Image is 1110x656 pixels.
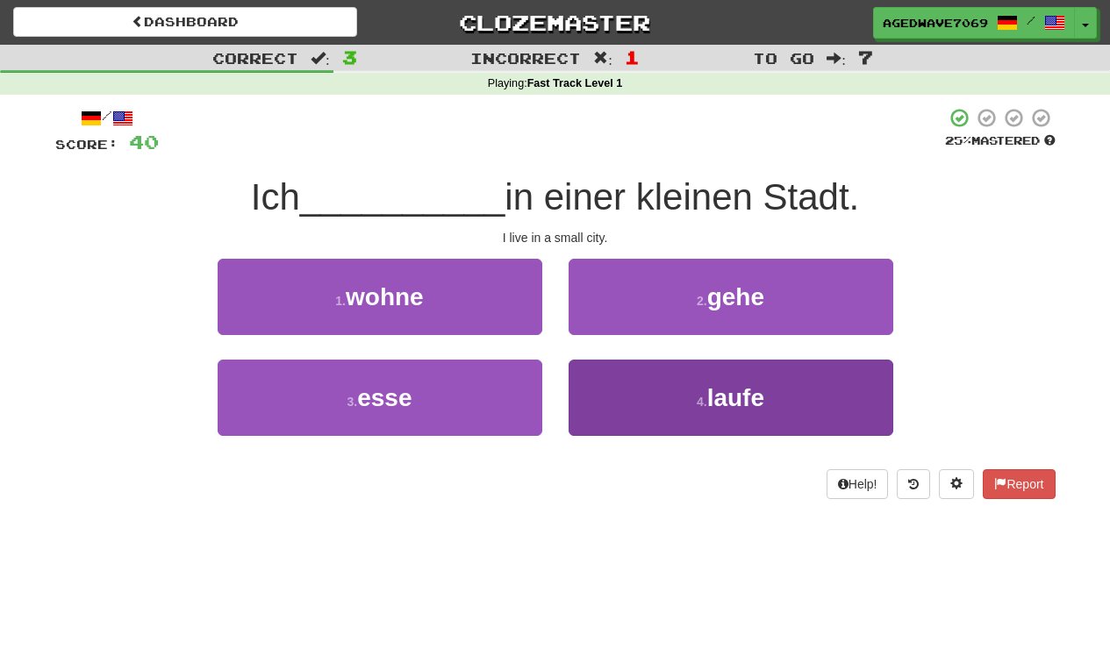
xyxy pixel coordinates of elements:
span: wohne [346,283,424,310]
span: Correct [212,49,298,67]
a: Dashboard [13,7,357,37]
span: gehe [707,283,764,310]
div: / [55,107,159,129]
span: / [1027,14,1035,26]
span: : [311,51,330,66]
span: 1 [625,46,640,68]
strong: Fast Track Level 1 [527,77,623,89]
span: Score: [55,137,118,152]
small: 4 . [697,395,707,409]
span: AgedWave7069 [883,15,988,31]
span: 3 [342,46,357,68]
span: : [827,51,846,66]
button: Round history (alt+y) [897,469,930,499]
a: AgedWave7069 / [873,7,1075,39]
span: 40 [129,131,159,153]
span: laufe [707,384,764,411]
span: To go [753,49,814,67]
small: 1 . [335,294,346,308]
span: : [593,51,612,66]
span: Incorrect [470,49,581,67]
div: I live in a small city. [55,229,1056,246]
span: esse [357,384,412,411]
small: 3 . [347,395,358,409]
button: Report [983,469,1055,499]
span: 25 % [945,133,971,147]
button: Help! [827,469,889,499]
small: 2 . [697,294,707,308]
div: Mastered [945,133,1056,149]
span: 7 [858,46,873,68]
button: 1.wohne [218,259,542,335]
a: Clozemaster [383,7,727,38]
button: 3.esse [218,360,542,436]
button: 2.gehe [569,259,893,335]
button: 4.laufe [569,360,893,436]
span: Ich [251,176,300,217]
span: __________ [300,176,505,217]
span: in einer kleinen Stadt. [505,176,859,217]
